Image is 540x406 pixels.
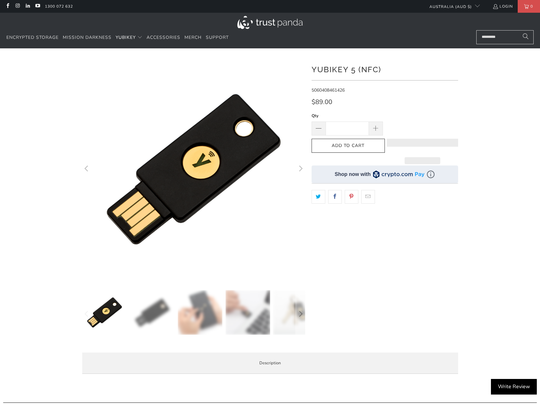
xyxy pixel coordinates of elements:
[493,3,513,10] a: Login
[312,98,332,106] span: $89.00
[318,143,378,149] span: Add to Cart
[82,290,92,338] button: Previous
[226,290,270,335] img: YubiKey 5 (NFC) - Trust Panda
[147,34,180,40] span: Accessories
[6,30,229,45] nav: Translation missing: en.navigation.header.main_nav
[361,190,375,203] a: Email this to a friend
[5,4,10,9] a: Trust Panda Australia on Facebook
[6,34,59,40] span: Encrypted Storage
[63,30,112,45] a: Mission Darkness
[518,30,534,44] button: Search
[45,3,73,10] a: 1300 072 632
[312,87,345,93] span: 5060408461426
[130,290,175,335] img: YubiKey 5 (NFC) - Trust Panda
[6,30,59,45] a: Encrypted Storage
[25,4,30,9] a: Trust Panda Australia on LinkedIn
[82,58,305,281] img: YubiKey 5 (NFC) - Trust Panda
[345,190,358,203] a: Share this on Pinterest
[63,34,112,40] span: Mission Darkness
[312,190,325,203] a: Share this on Twitter
[206,30,229,45] a: Support
[184,30,202,45] a: Merch
[491,379,537,395] div: Write Review
[312,63,458,75] h1: YubiKey 5 (NFC)
[237,16,303,29] img: Trust Panda Australia
[82,58,92,281] button: Previous
[328,190,342,203] a: Share this on Facebook
[295,290,306,338] button: Next
[116,30,142,45] summary: YubiKey
[116,34,136,40] span: YubiKey
[184,34,202,40] span: Merch
[82,353,458,374] label: Description
[312,112,383,119] label: Qty
[273,290,318,335] img: YubiKey 5 (NFC) - Trust Panda
[295,58,306,281] button: Next
[312,139,385,153] button: Add to Cart
[147,30,180,45] a: Accessories
[35,4,40,9] a: Trust Panda Australia on YouTube
[335,171,371,178] div: Shop now with
[15,4,20,9] a: Trust Panda Australia on Instagram
[82,290,127,335] img: YubiKey 5 (NFC) - Trust Panda
[206,34,229,40] span: Support
[476,30,534,44] input: Search...
[178,290,222,335] img: YubiKey 5 (NFC) - Trust Panda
